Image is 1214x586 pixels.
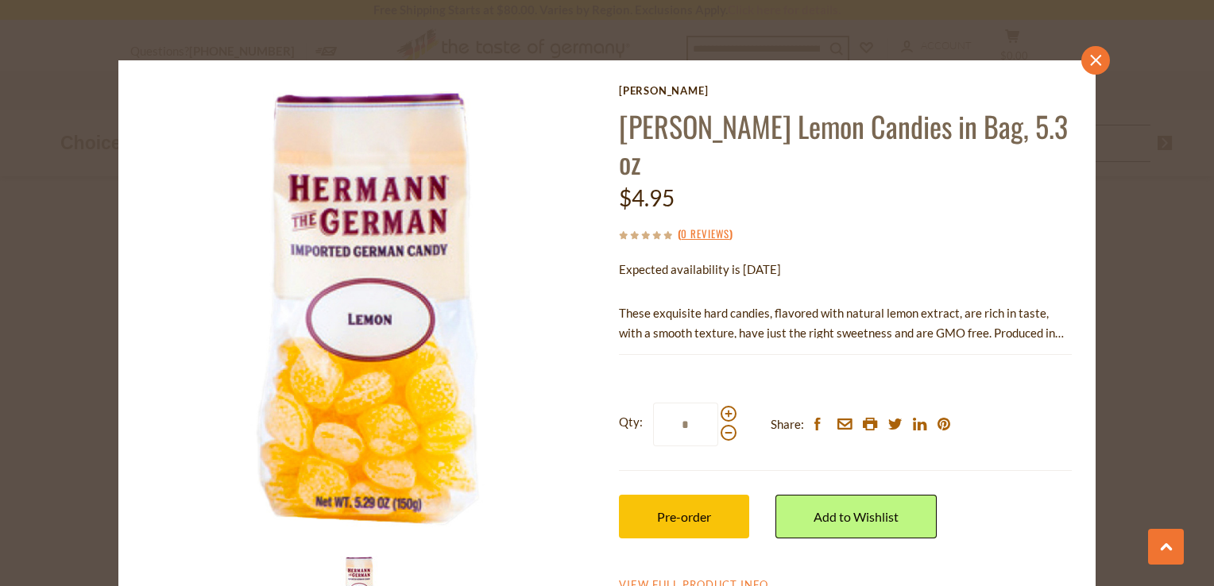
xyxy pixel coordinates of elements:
img: Hermann Lemon Candy [142,84,596,538]
a: Add to Wishlist [775,495,937,538]
a: [PERSON_NAME] Lemon Candies in Bag, 5.3 oz [619,105,1068,183]
button: Pre-order [619,495,749,538]
span: $4.95 [619,184,675,211]
p: Expected availability is [DATE] [619,260,1072,280]
p: These exquisite hard candies, flavored with natural lemon extract, are rich in taste, with a smoo... [619,303,1072,343]
span: Share: [771,414,804,434]
strong: Qty: [619,412,643,432]
span: Pre-order [657,509,711,524]
input: Qty: [653,403,718,446]
span: ( ) [678,226,733,241]
a: 0 Reviews [681,226,729,243]
a: [PERSON_NAME] [619,84,1072,97]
